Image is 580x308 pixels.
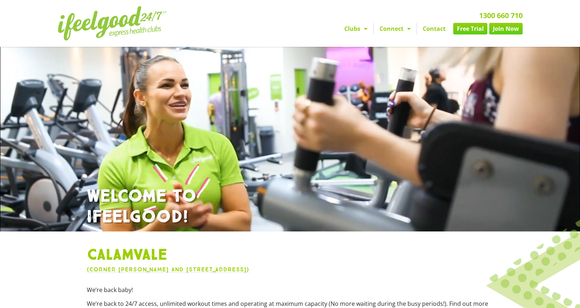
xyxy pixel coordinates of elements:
[479,11,523,20] a: 1300 660 710
[417,23,451,34] a: Contact
[489,23,523,34] a: Join Now
[87,286,494,294] p: We’re back baby!
[87,266,249,273] a: (Corner [PERSON_NAME] and [STREET_ADDRESS])
[223,23,523,34] nav: Menu
[87,186,494,228] h1: WELCOME TO IFEELGOOD!
[87,246,494,265] h1: Calamvale
[453,23,487,34] a: Free Trial
[338,23,373,34] a: Clubs
[374,23,417,34] a: Connect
